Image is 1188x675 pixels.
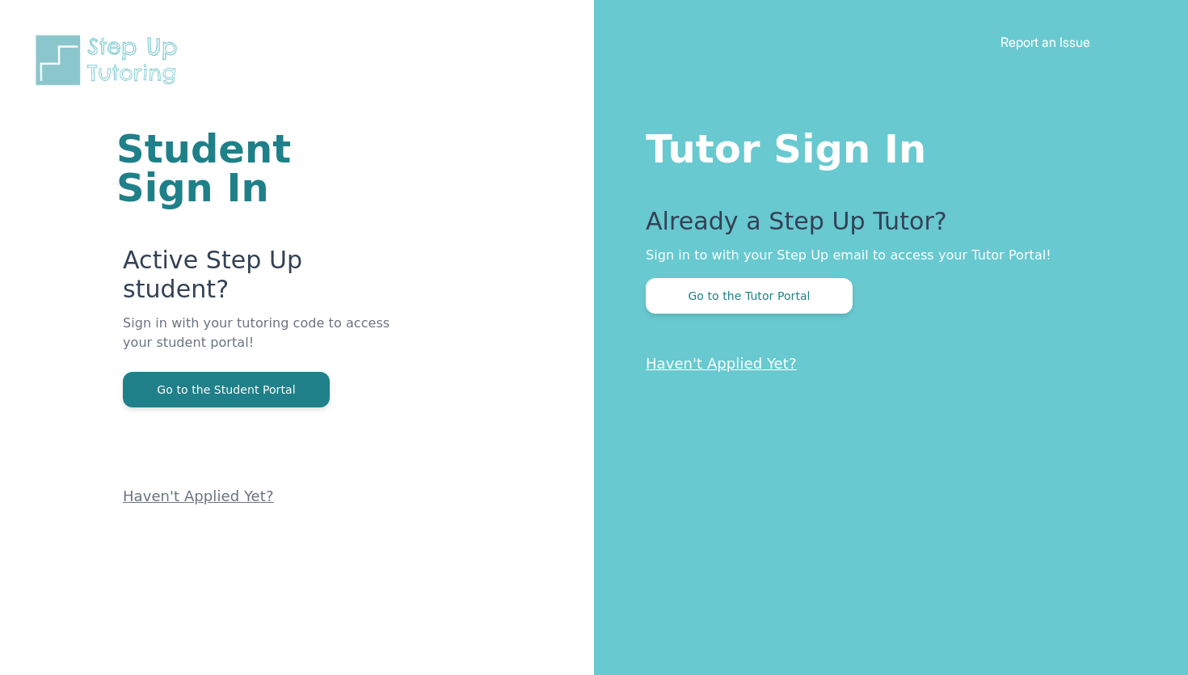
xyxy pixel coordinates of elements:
[1001,34,1090,50] a: Report an Issue
[646,123,1123,168] h1: Tutor Sign In
[123,314,400,372] p: Sign in with your tutoring code to access your student portal!
[646,355,797,372] a: Haven't Applied Yet?
[123,372,330,407] button: Go to the Student Portal
[123,246,400,314] p: Active Step Up student?
[646,278,853,314] button: Go to the Tutor Portal
[32,32,187,88] img: Step Up Tutoring horizontal logo
[123,382,330,397] a: Go to the Student Portal
[646,288,853,303] a: Go to the Tutor Portal
[646,207,1123,246] p: Already a Step Up Tutor?
[116,129,400,207] h1: Student Sign In
[646,246,1123,265] p: Sign in to with your Step Up email to access your Tutor Portal!
[123,487,274,504] a: Haven't Applied Yet?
